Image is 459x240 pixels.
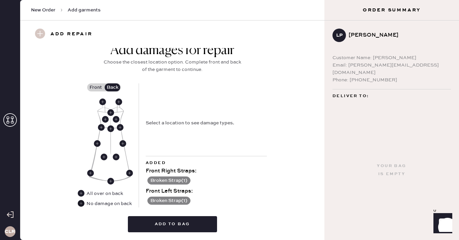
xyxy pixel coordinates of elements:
[86,200,132,207] div: No damage on back
[113,116,119,123] div: Back Right Body
[115,98,122,105] div: Back Right Straps
[324,7,459,13] h3: Order Summary
[336,33,343,38] h3: LP
[332,92,369,100] span: Deliver to:
[146,119,234,127] div: Select a location to see damage types.
[107,109,114,116] div: Back Center Neckline
[147,176,190,185] button: Broken Strap(1)
[31,7,56,13] span: New Order
[50,29,93,40] h3: Add repair
[146,187,267,195] div: Front Left Straps :
[332,54,451,62] div: Customer Name: [PERSON_NAME]
[94,140,101,147] div: Back Left Side Seam
[332,62,451,76] div: Email: [PERSON_NAME][EMAIL_ADDRESS][DOMAIN_NAME]
[377,162,406,178] div: Your bag is empty
[101,154,107,160] div: Back Left Skirt Body
[78,200,132,207] div: No damage on back
[98,124,105,131] div: Back Left Waistband
[87,83,104,91] label: Front
[147,197,190,205] button: Broken Strap(1)
[102,42,243,58] div: Add damages for repair
[68,7,101,13] span: Add garments
[104,83,121,91] label: Back
[117,124,123,131] div: Back Right Waistband
[349,31,446,39] div: [PERSON_NAME]
[107,178,114,185] div: Back Center Hem
[5,229,15,234] h3: CLR
[107,125,114,132] div: Back Center Waistband
[99,98,106,105] div: Back Left Straps
[126,170,133,176] div: Back Right Side Seam
[128,216,217,232] button: Add to bag
[86,190,123,197] div: All over on back
[119,140,126,147] div: Back Right Side Seam
[87,170,94,176] div: Back Left Side Seam
[146,159,267,167] div: Added
[102,116,109,123] div: Back Left Body
[146,167,267,175] div: Front Right Straps :
[427,210,456,239] iframe: Front Chat
[113,154,119,160] div: Back Right Skirt Body
[102,58,243,73] div: Choose the closest location option. Complete front and back of the garment to continue.
[332,76,451,84] div: Phone: [PHONE_NUMBER]
[78,190,124,197] div: All over on back
[89,100,131,182] img: Garment image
